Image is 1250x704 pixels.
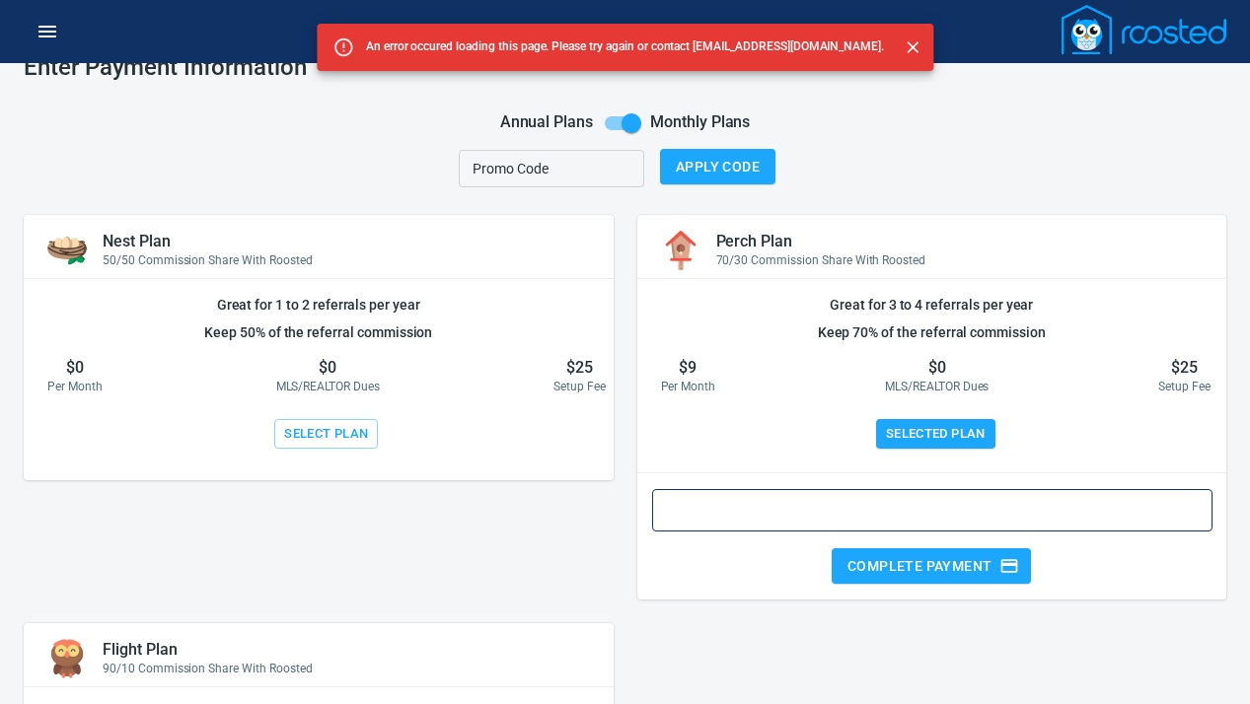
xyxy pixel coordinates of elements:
[47,231,87,270] img: Author
[885,378,989,395] p: MLS/REALTOR Dues
[276,358,380,378] h5: $0
[676,155,760,179] span: Apply Code
[47,358,103,378] h5: $0
[47,639,87,678] img: Author
[103,640,590,660] h5: Flight Plan
[716,232,1204,251] h5: Perch Plan
[847,554,1015,579] span: Complete Payment
[1158,358,1211,378] h5: $25
[886,423,986,446] span: Selected Plan
[1062,5,1227,54] img: Logo
[24,105,1226,142] h5: Annual Plans Monthly Plans
[661,295,1204,315] h6: Great for 3 to 4 referrals per year
[660,149,775,185] button: Apply Code
[47,295,590,315] h6: Great for 1 to 2 referrals per year
[1158,378,1211,395] p: Setup Fee
[661,322,1204,342] h6: Keep 70% of the referral commission
[47,378,103,395] p: Per Month
[103,660,590,677] p: 90/10 Commission Share With Roosted
[366,30,884,65] div: An error occured loading this page. Please try again or contact [EMAIL_ADDRESS][DOMAIN_NAME].
[47,322,590,342] h6: Keep 50% of the referral commission
[103,232,590,251] h5: Nest Plan
[716,251,1204,269] p: 70/30 Commission Share With Roosted
[553,378,606,395] p: Setup Fee
[668,501,1197,520] iframe: Secure card payment input frame
[284,423,368,446] span: Select Plan
[832,548,1031,585] button: Complete Payment
[276,378,380,395] p: MLS/REALTOR Dues
[553,358,606,378] h5: $25
[103,251,590,269] p: 50/50 Commission Share With Roosted
[274,419,378,450] button: Select Plan
[661,231,700,270] img: Author
[885,358,989,378] h5: $0
[661,378,716,395] p: Per Month
[876,419,995,450] button: Selected Plan
[661,358,716,378] h5: $9
[900,35,925,60] button: Close
[24,53,1226,81] h1: Enter Payment Information
[1166,615,1235,689] iframe: Chat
